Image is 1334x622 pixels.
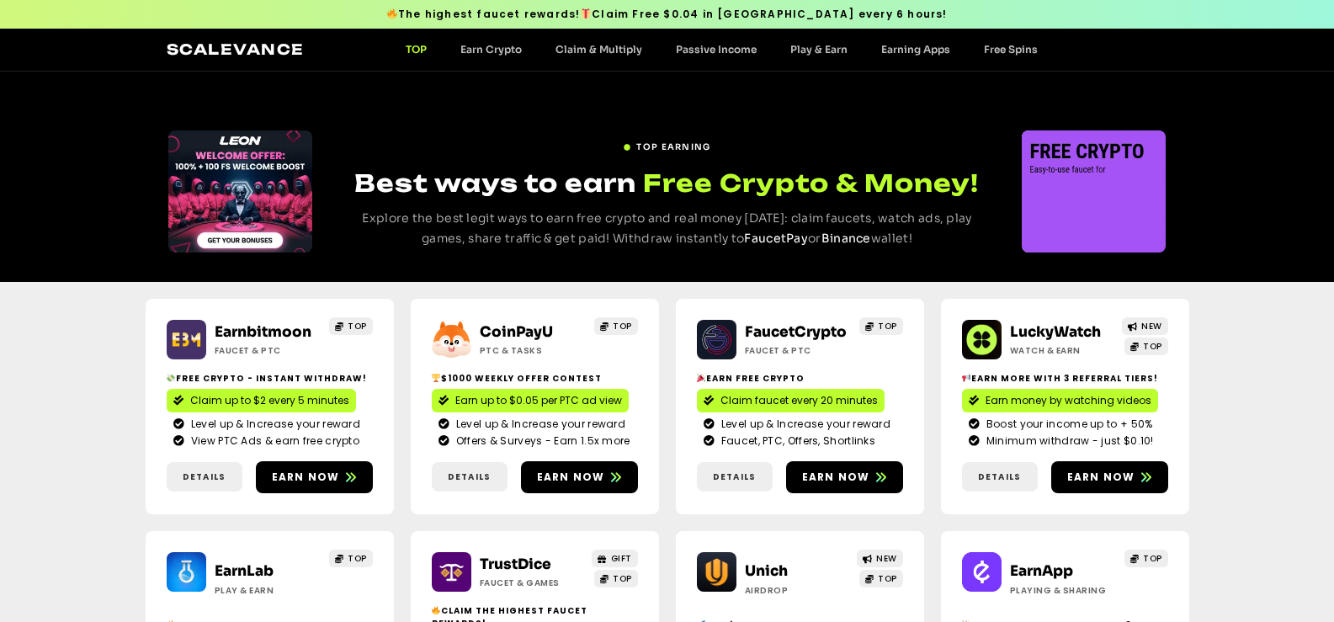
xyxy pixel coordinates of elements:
[387,8,397,19] img: 🔥
[697,462,773,492] a: Details
[386,7,947,22] span: The highest faucet rewards! Claim Free $0.04 in [GEOGRAPHIC_DATA] every 6 hours!
[745,323,847,341] a: FaucetCrypto
[864,43,967,56] a: Earning Apps
[967,43,1055,56] a: Free Spins
[786,461,903,493] a: Earn now
[329,317,373,335] a: TOP
[643,167,979,199] span: Free Crypto & Money!
[1143,340,1162,353] span: TOP
[272,470,340,485] span: Earn now
[962,372,1168,385] h2: Earn more with 3 referral Tiers!
[1010,344,1115,357] h2: Watch & Earn
[986,393,1151,408] span: Earn money by watching videos
[773,43,864,56] a: Play & Earn
[432,374,440,382] img: 🏆
[389,43,444,56] a: TOP
[256,461,373,493] a: Earn now
[978,470,1021,483] span: Details
[167,462,242,492] a: Details
[720,393,878,408] span: Claim faucet every 20 minutes
[452,433,630,449] span: Offers & Surveys - Earn 1.5x more
[1067,470,1135,485] span: Earn now
[802,470,870,485] span: Earn now
[1143,552,1162,565] span: TOP
[1010,323,1101,341] a: LuckyWatch
[611,552,632,565] span: GIFT
[187,417,360,432] span: Level up & Increase your reward
[1124,338,1168,355] a: TOP
[745,584,850,597] h2: Airdrop
[1022,130,1166,253] div: 1 / 3
[167,374,175,382] img: 💸
[1010,562,1073,580] a: EarnApp
[1122,317,1168,335] a: NEW
[168,130,312,253] div: Slides
[982,417,1153,432] span: Boost your income up to + 50%
[594,317,638,335] a: TOP
[215,344,320,357] h2: Faucet & PTC
[389,43,1055,56] nav: Menu
[455,393,622,408] span: Earn up to $0.05 per PTC ad view
[821,231,871,246] a: Binance
[1051,461,1168,493] a: Earn now
[859,570,903,587] a: TOP
[448,470,491,483] span: Details
[432,462,508,492] a: Details
[962,374,970,382] img: 📢
[480,556,551,573] a: TrustDice
[592,550,638,567] a: GIFT
[962,389,1158,412] a: Earn money by watching videos
[1022,130,1166,253] div: Slides
[215,584,320,597] h2: Play & Earn
[452,417,625,432] span: Level up & Increase your reward
[215,562,274,580] a: EarnLab
[521,461,638,493] a: Earn now
[348,320,367,332] span: TOP
[636,141,710,153] span: TOP EARNING
[187,433,359,449] span: View PTC Ads & earn free crypto
[744,231,808,246] a: FaucetPay
[343,209,991,249] p: Explore the best legit ways to earn free crypto and real money [DATE]: claim faucets, watch ads, ...
[539,43,659,56] a: Claim & Multiply
[713,470,756,483] span: Details
[659,43,773,56] a: Passive Income
[745,344,850,357] h2: Faucet & PTC
[480,577,585,589] h2: Faucet & Games
[1124,550,1168,567] a: TOP
[444,43,539,56] a: Earn Crypto
[215,323,311,341] a: Earnbitmoon
[432,389,629,412] a: Earn up to $0.05 per PTC ad view
[348,552,367,565] span: TOP
[857,550,903,567] a: NEW
[1010,584,1115,597] h2: Playing & Sharing
[329,550,373,567] a: TOP
[480,344,585,357] h2: ptc & Tasks
[717,433,875,449] span: Faucet, PTC, Offers, Shortlinks
[480,323,553,341] a: CoinPayU
[859,317,903,335] a: TOP
[167,40,305,58] a: Scalevance
[878,320,897,332] span: TOP
[613,320,632,332] span: TOP
[962,462,1038,492] a: Details
[167,389,356,412] a: Claim up to $2 every 5 minutes
[354,168,636,198] span: Best ways to earn
[623,134,710,153] a: TOP EARNING
[982,433,1154,449] span: Minimum withdraw - just $0.10!
[581,8,591,19] img: 🎁
[717,417,890,432] span: Level up & Increase your reward
[697,374,705,382] img: 🎉
[745,562,788,580] a: Unich
[594,570,638,587] a: TOP
[876,552,897,565] span: NEW
[432,606,440,614] img: 🔥
[432,372,638,385] h2: $1000 Weekly Offer contest
[167,372,373,385] h2: Free crypto - Instant withdraw!
[613,572,632,585] span: TOP
[697,372,903,385] h2: Earn free crypto
[183,470,226,483] span: Details
[697,389,885,412] a: Claim faucet every 20 minutes
[190,393,349,408] span: Claim up to $2 every 5 minutes
[1141,320,1162,332] span: NEW
[537,470,605,485] span: Earn now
